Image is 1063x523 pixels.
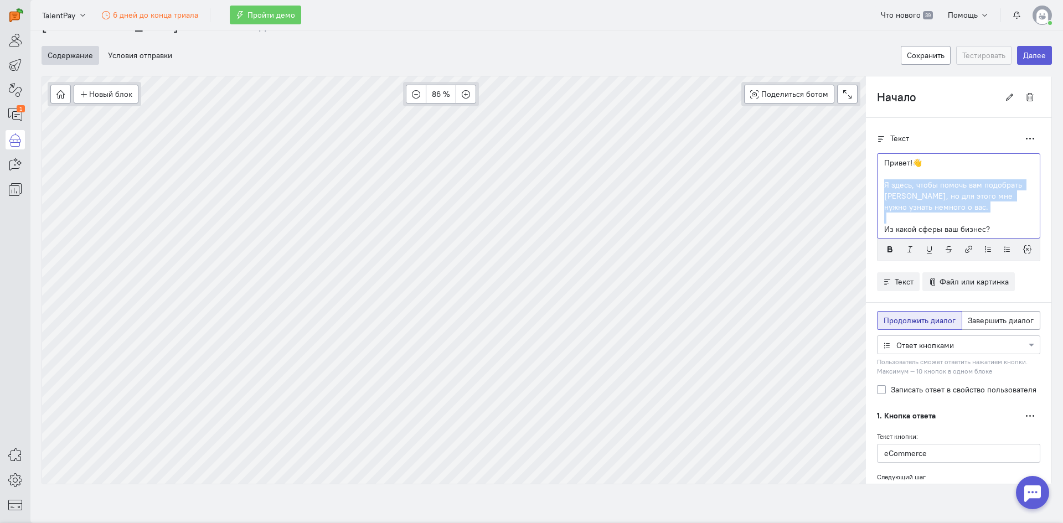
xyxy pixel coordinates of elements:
button: Тестировать [956,46,1012,65]
a: Что нового 39 [875,6,938,24]
button: Пройти демо [230,6,301,24]
label: Записать ответ в свойство пользователя [891,384,1036,395]
button: Текст [877,272,920,291]
button: Я согласен [773,11,829,33]
span: TalentPay [42,10,75,21]
span: Продолжить диалог [884,315,956,325]
button: Поделиться ботом [744,85,835,103]
span: 6 дней до конца триала [113,10,198,20]
small: Пользователь сможет ответить нажатием кнопки. Максимум — 10 кнопок в одном блоке [877,357,1028,376]
p: Я здесь, чтобы помочь вам подобрать [PERSON_NAME], но для этого мне нужно узнать немного о вас. [884,179,1033,213]
span: Ответ кнопками [896,340,954,350]
div: 1 [17,105,25,112]
label: Следующий шаг [877,472,926,481]
span: Поделиться ботом [761,89,828,99]
button: Условия отправки [102,46,178,65]
span: Я согласен [783,16,819,27]
img: default-v4.png [1033,6,1052,25]
button: TalentPay [36,5,93,25]
label: Текст кнопки: [877,432,918,441]
button: Сохранить [901,46,951,65]
span: 1. Кнопка ответа [877,411,936,421]
span: Файл или картинка [940,277,1009,287]
button: Новый блок [74,85,138,103]
a: 1 [6,105,25,125]
img: carrot-quest.svg [9,8,23,22]
span: Что нового [881,10,921,20]
p: Из какой сферы ваш бизнес? [884,224,1033,235]
button: Далее [1017,46,1052,65]
button: Файл или картинка [922,272,1015,291]
button: Содержание [42,46,99,65]
button: Помощь [942,6,995,24]
span: Текст [890,133,909,143]
span: Пройти демо [247,10,295,20]
a: здесь [720,22,739,30]
input: Введите название блока [877,87,999,106]
span: Помощь [948,10,978,20]
p: Привет!👋 [884,157,1033,168]
a: [DEMOGRAPHIC_DATA] [42,17,178,33]
span: 39 [923,11,932,20]
div: Мы используем cookies для улучшения работы сайта, анализа трафика и персонализации. Используя сай... [233,12,761,31]
span: Завершить диалог [968,315,1034,325]
span: Текст [895,277,914,287]
button: 86 % [426,85,456,103]
input: Введите текст кнопки [877,444,1040,463]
